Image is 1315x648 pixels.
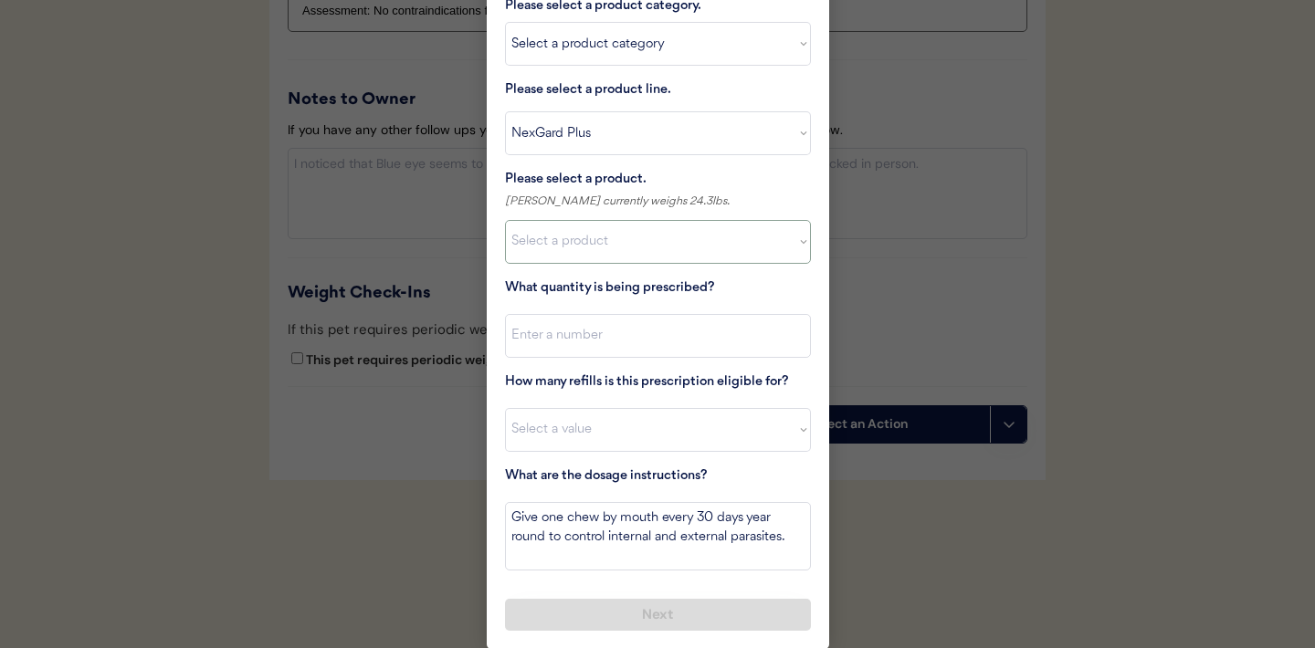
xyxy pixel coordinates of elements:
div: Please select a product line. [505,79,688,102]
button: Next [505,599,811,631]
div: Please select a product. [505,169,811,192]
div: How many refills is this prescription eligible for? [505,371,811,394]
input: Enter a number [505,314,811,358]
div: What are the dosage instructions? [505,465,811,488]
div: [PERSON_NAME] currently weighs 24.3lbs. [505,192,811,211]
div: What quantity is being prescribed? [505,277,811,300]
